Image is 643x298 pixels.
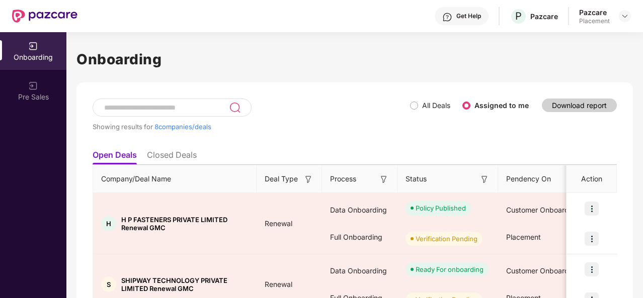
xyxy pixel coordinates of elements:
[265,173,298,184] span: Deal Type
[101,277,116,292] div: S
[422,101,450,110] label: All Deals
[147,150,197,164] li: Closed Deals
[28,81,38,91] img: svg+xml;base64,PHN2ZyB3aWR0aD0iMjAiIGhlaWdodD0iMjAiIHZpZXdCb3g9IjAgMCAyMCAyMCIgZmlsbD0ibm9uZSIgeG...
[585,232,599,246] img: icon
[621,12,629,20] img: svg+xml;base64,PHN2ZyBpZD0iRHJvcGRvd24tMzJ4MzIiIHhtbG5zPSJodHRwOi8vd3d3LnczLm9yZy8yMDAwL3N2ZyIgd2...
[406,173,427,184] span: Status
[121,276,249,292] span: SHIPWAY TECHNOLOGY PRIVATE LIMITED Renewal GMC
[322,257,397,284] div: Data Onboarding
[585,202,599,216] img: icon
[506,173,551,184] span: Pendency On
[530,12,558,21] div: Pazcare
[506,233,541,241] span: Placement
[154,123,211,131] span: 8 companies/deals
[416,264,484,274] div: Ready For onboarding
[442,12,452,22] img: svg+xml;base64,PHN2ZyBpZD0iSGVscC0zMngzMiIgeG1sbnM9Imh0dHA6Ly93d3cudzMub3JnLzIwMDAvc3ZnIiB3aWR0aD...
[76,48,633,70] h1: Onboarding
[121,216,249,232] span: H P FASTENERS PRIVATE LIMITED Renewal GMC
[257,219,300,228] span: Renewal
[416,203,466,213] div: Policy Published
[542,98,617,112] button: Download report
[257,280,300,288] span: Renewal
[506,206,579,214] span: Customer Onboarding
[93,150,137,164] li: Open Deals
[322,224,397,251] div: Full Onboarding
[474,101,529,110] label: Assigned to me
[416,234,477,244] div: Verification Pending
[579,17,610,25] div: Placement
[28,41,38,51] img: svg+xml;base64,PHN2ZyB3aWR0aD0iMjAiIGhlaWdodD0iMjAiIHZpZXdCb3g9IjAgMCAyMCAyMCIgZmlsbD0ibm9uZSIgeG...
[479,174,490,184] img: svg+xml;base64,PHN2ZyB3aWR0aD0iMTYiIGhlaWdodD0iMTYiIHZpZXdCb3g9IjAgMCAxNiAxNiIgZmlsbD0ibm9uZSIgeG...
[12,10,77,23] img: New Pazcare Logo
[515,10,522,22] span: P
[567,165,617,193] th: Action
[93,165,257,193] th: Company/Deal Name
[379,174,389,184] img: svg+xml;base64,PHN2ZyB3aWR0aD0iMTYiIGhlaWdodD0iMTYiIHZpZXdCb3g9IjAgMCAxNiAxNiIgZmlsbD0ibm9uZSIgeG...
[101,216,116,231] div: H
[456,12,481,20] div: Get Help
[506,266,579,275] span: Customer Onboarding
[303,174,313,184] img: svg+xml;base64,PHN2ZyB3aWR0aD0iMTYiIGhlaWdodD0iMTYiIHZpZXdCb3g9IjAgMCAxNiAxNiIgZmlsbD0ibm9uZSIgeG...
[330,173,356,184] span: Process
[322,196,397,224] div: Data Onboarding
[229,102,240,114] img: svg+xml;base64,PHN2ZyB3aWR0aD0iMjQiIGhlaWdodD0iMjUiIHZpZXdCb3g9IjAgMCAyNCAyNSIgZmlsbD0ibm9uZSIgeG...
[579,8,610,17] div: Pazcare
[93,123,410,131] div: Showing results for
[585,262,599,276] img: icon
